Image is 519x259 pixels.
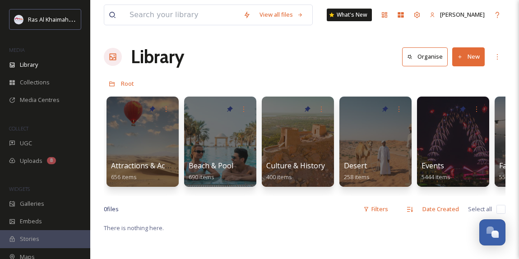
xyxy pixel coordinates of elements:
[266,161,325,171] span: Culture & History
[422,161,444,171] span: Events
[468,205,492,213] span: Select all
[20,217,42,226] span: Embeds
[266,162,325,181] a: Culture & History400 items
[20,157,42,165] span: Uploads
[131,43,184,70] a: Library
[440,10,485,18] span: [PERSON_NAME]
[28,15,156,23] span: Ras Al Khaimah Tourism Development Authority
[344,161,367,171] span: Desert
[111,162,187,181] a: Attractions & Activities656 items
[266,173,292,181] span: 400 items
[344,173,370,181] span: 258 items
[121,79,134,88] span: Root
[422,162,450,181] a: Events5444 items
[111,161,187,171] span: Attractions & Activities
[121,78,134,89] a: Root
[452,47,485,66] button: New
[344,162,370,181] a: Desert258 items
[20,78,50,87] span: Collections
[359,200,393,218] div: Filters
[9,125,28,132] span: COLLECT
[14,15,23,24] img: Logo_RAKTDA_RGB-01.png
[20,96,60,104] span: Media Centres
[425,6,489,23] a: [PERSON_NAME]
[479,219,505,245] button: Open Chat
[422,173,450,181] span: 5444 items
[9,46,25,53] span: MEDIA
[189,161,233,171] span: Beach & Pool
[104,224,164,232] span: There is nothing here.
[9,185,30,192] span: WIDGETS
[402,47,452,66] a: Organise
[20,139,32,148] span: UGC
[47,157,56,164] div: 8
[20,199,44,208] span: Galleries
[255,6,308,23] a: View all files
[20,60,38,69] span: Library
[111,173,137,181] span: 656 items
[189,162,233,181] a: Beach & Pool690 items
[402,47,448,66] button: Organise
[418,200,463,218] div: Date Created
[189,173,214,181] span: 690 items
[104,205,119,213] span: 0 file s
[327,9,372,21] a: What's New
[20,235,39,243] span: Stories
[125,5,239,25] input: Search your library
